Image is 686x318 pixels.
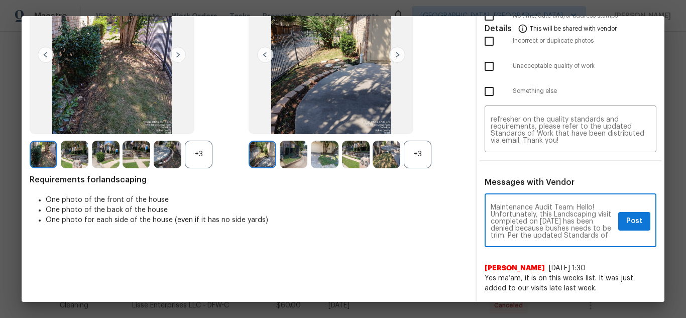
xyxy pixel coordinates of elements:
textarea: Maintenance Audit Team: Hello! Unfortunately, this Landscaping visit completed on [DATE] has been... [491,204,614,239]
textarea: Maintenance Audit Team: Hello! Unfortunately, this Landscaping visit completed on [DATE] has been... [491,116,650,144]
span: Yes ma’am, it is on this weeks list. It was just added to our visits late last week. [485,273,656,293]
span: [PERSON_NAME] [485,263,545,273]
img: left-chevron-button-url [257,47,273,63]
span: Something else [513,87,656,95]
span: Details [485,16,512,40]
span: Post [626,215,642,228]
div: Incorrect or duplicate photos [477,29,664,54]
li: One photo of the back of the house [46,205,468,215]
div: +3 [185,141,212,168]
img: left-chevron-button-url [38,47,54,63]
li: One photo for each side of the house (even if it has no side yards) [46,215,468,225]
span: Requirements for landscaping [30,175,468,185]
div: Something else [477,79,664,104]
img: right-chevron-button-url [170,47,186,63]
span: Unacceptable quality of work [513,62,656,70]
div: +3 [404,141,431,168]
span: [PERSON_NAME] [485,301,545,311]
img: right-chevron-button-url [389,47,405,63]
span: Incorrect or duplicate photos [513,37,656,45]
span: Messages with Vendor [485,178,575,186]
span: This will be shared with vendor [530,16,617,40]
div: Unacceptable quality of work [477,54,664,79]
li: One photo of the front of the house [46,195,468,205]
span: [DATE] 1:30 [549,265,586,272]
button: Post [618,212,650,231]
